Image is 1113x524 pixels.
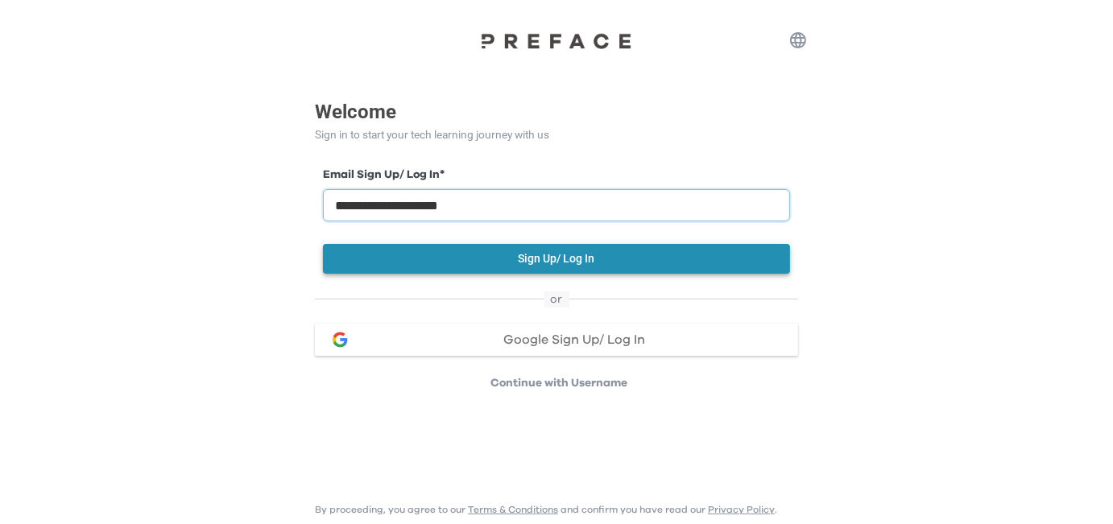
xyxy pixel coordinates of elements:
[323,167,790,184] label: Email Sign Up/ Log In *
[544,291,569,307] span: or
[708,505,775,514] a: Privacy Policy
[315,324,798,356] button: google loginGoogle Sign Up/ Log In
[476,32,637,49] img: Preface Logo
[323,244,790,274] button: Sign Up/ Log In
[315,126,798,143] p: Sign in to start your tech learning journey with us
[315,97,798,126] p: Welcome
[468,505,558,514] a: Terms & Conditions
[330,330,350,349] img: google login
[320,375,798,391] p: Continue with Username
[504,333,646,346] span: Google Sign Up/ Log In
[315,503,777,516] p: By proceeding, you agree to our and confirm you have read our .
